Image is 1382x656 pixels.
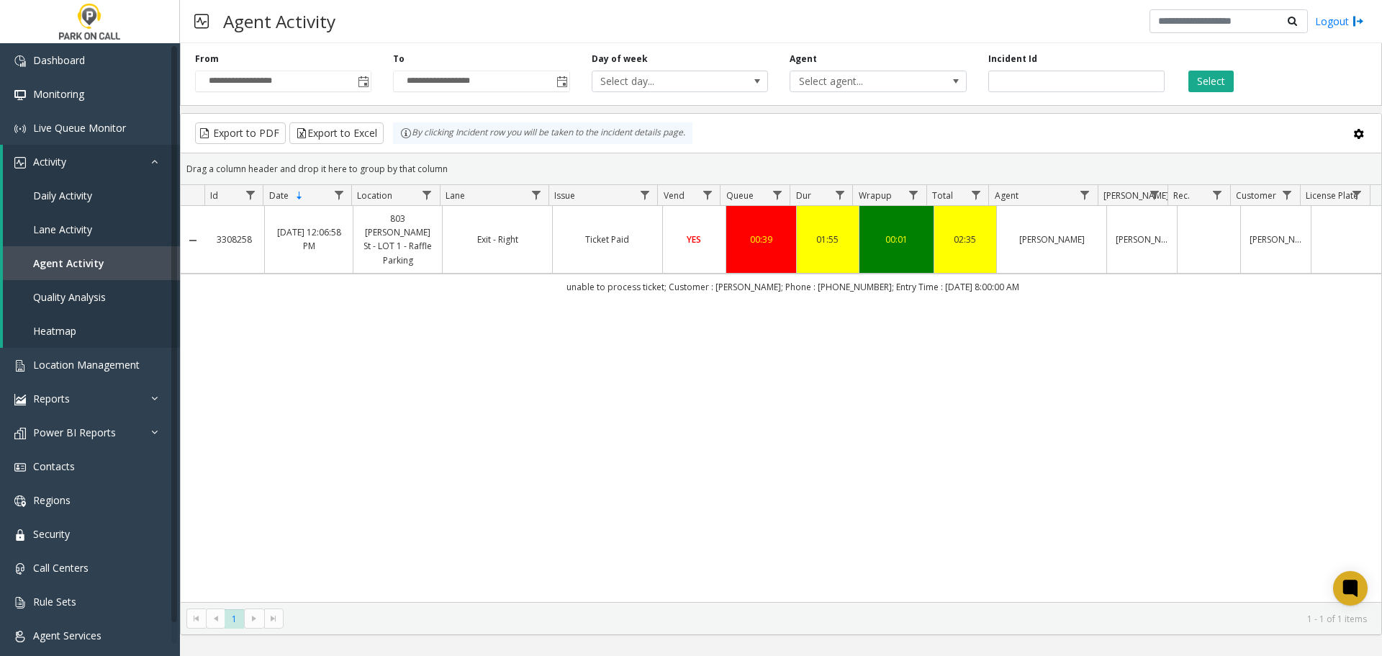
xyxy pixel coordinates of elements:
a: Date Filter Menu [329,185,348,205]
button: Export to Excel [289,122,384,144]
a: 01:55 [805,233,851,246]
span: Location Management [33,358,140,372]
img: 'icon' [14,394,26,405]
span: [PERSON_NAME] [1103,189,1169,202]
img: 'icon' [14,55,26,67]
span: Total [932,189,953,202]
a: 00:39 [735,233,787,246]
a: Heatmap [3,314,180,348]
a: Agent Activity [3,246,180,280]
span: Monitoring [33,87,84,101]
a: [PERSON_NAME] [1116,233,1168,246]
a: 00:01 [868,233,924,246]
a: License Plate Filter Menu [1347,185,1367,205]
img: logout [1352,14,1364,29]
img: 'icon' [14,495,26,507]
span: License Plate [1306,189,1358,202]
a: Dur Filter Menu [830,185,849,205]
label: Day of week [592,53,648,66]
div: Drag a column header and drop it here to group by that column [181,156,1381,181]
a: Daily Activity [3,179,180,212]
span: Rule Sets [33,595,76,608]
span: Customer [1236,189,1276,202]
label: From [195,53,219,66]
a: Issue Filter Menu [635,185,654,205]
span: Security [33,527,70,541]
a: YES [672,233,717,246]
span: Sortable [294,190,305,202]
a: [DATE] 12:06:58 PM [274,225,345,253]
label: To [393,53,405,66]
a: 3308258 [213,233,256,246]
img: 'icon' [14,597,26,608]
span: Quality Analysis [33,290,106,304]
span: Lane [446,189,465,202]
a: Lane Activity [3,212,180,246]
span: Reports [33,392,70,405]
a: Activity [3,145,180,179]
label: Agent [790,53,817,66]
a: Lane Filter Menu [526,185,546,205]
span: Contacts [33,459,75,473]
span: Location [357,189,392,202]
img: pageIcon [194,4,209,39]
a: Agent Filter Menu [1075,185,1095,205]
a: Exit - Right [451,233,543,246]
span: Power BI Reports [33,426,116,439]
img: 'icon' [14,428,26,439]
span: Heatmap [33,324,76,338]
img: 'icon' [14,360,26,372]
span: YES [687,233,701,246]
span: Wrapup [859,189,892,202]
div: By clicking Incident row you will be taken to the incident details page. [393,122,692,144]
a: 02:35 [943,233,988,246]
a: Location Filter Menu [417,185,437,205]
img: 'icon' [14,631,26,642]
span: Vend [664,189,685,202]
span: Call Centers [33,561,89,575]
span: Page 1 [225,609,244,629]
a: [PERSON_NAME] [1006,233,1098,246]
a: Ticket Paid [561,233,654,246]
span: Live Queue Monitor [33,121,126,135]
span: Regions [33,493,71,507]
img: 'icon' [14,462,26,473]
span: Queue [726,189,754,202]
a: Customer Filter Menu [1278,185,1297,205]
span: Dur [796,189,811,202]
a: [PERSON_NAME] [1250,233,1302,246]
a: Collapse Details [181,235,204,246]
span: Lane Activity [33,223,92,236]
a: Quality Analysis [3,280,180,314]
img: 'icon' [14,563,26,575]
span: Agent Services [33,629,101,642]
a: Vend Filter Menu [697,185,717,205]
a: Total Filter Menu [966,185,985,205]
img: 'icon' [14,89,26,101]
span: Agent Activity [33,256,104,270]
span: Select day... [592,71,733,91]
a: Parker Filter Menu [1145,185,1165,205]
a: Wrapup Filter Menu [903,185,923,205]
span: Rec. [1173,189,1190,202]
img: 'icon' [14,157,26,169]
kendo-pager-info: 1 - 1 of 1 items [292,613,1367,625]
img: 'icon' [14,123,26,135]
span: Activity [33,155,66,169]
a: Logout [1315,14,1364,29]
td: unable to process ticket; Customer : [PERSON_NAME]; Phone : [PHONE_NUMBER]; Entry Time : [DATE] 8... [204,274,1381,300]
button: Export to PDF [195,122,286,144]
span: Date [269,189,289,202]
a: Id Filter Menu [240,185,260,205]
span: Dashboard [33,53,85,67]
span: Daily Activity [33,189,92,202]
label: Incident Id [988,53,1037,66]
button: Select [1188,71,1234,92]
span: Issue [554,189,575,202]
a: Rec. Filter Menu [1208,185,1227,205]
a: Queue Filter Menu [767,185,787,205]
